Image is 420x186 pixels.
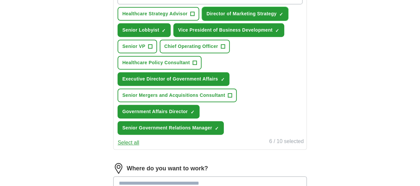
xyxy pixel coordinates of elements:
[191,109,195,115] span: ✓
[118,139,139,147] button: Select all
[122,27,159,34] span: Senior Lobbyist
[126,164,208,173] label: Where do you want to work?
[122,76,218,83] span: Executive Director of Government Affairs
[178,27,273,34] span: Vice President of Business Development
[118,23,171,37] button: Senior Lobbyist✓
[118,105,199,118] button: Government Affairs Director✓
[122,43,145,50] span: Senior VP
[122,124,212,131] span: Senior Government Relations Manager
[173,23,284,37] button: Vice President of Business Development✓
[122,108,188,115] span: Government Affairs Director
[118,7,199,21] button: Healthcare Strategy Advisor
[279,12,283,17] span: ✓
[118,89,237,102] button: Senior Mergers and Acquisitions Consultant
[275,28,279,33] span: ✓
[207,10,277,17] span: Director of Marketing Strategy
[160,40,230,53] button: Chief Operating Officer
[162,28,166,33] span: ✓
[113,163,124,174] img: location.png
[118,72,229,86] button: Executive Director of Government Affairs✓
[215,126,219,131] span: ✓
[118,40,157,53] button: Senior VP
[118,56,202,70] button: Healthcare Policy Consultant
[118,121,224,135] button: Senior Government Relations Manager✓
[202,7,288,21] button: Director of Marketing Strategy✓
[269,137,304,147] div: 6 / 10 selected
[122,10,187,17] span: Healthcare Strategy Advisor
[122,92,225,99] span: Senior Mergers and Acquisitions Consultant
[164,43,218,50] span: Chief Operating Officer
[220,77,224,82] span: ✓
[122,59,190,66] span: Healthcare Policy Consultant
